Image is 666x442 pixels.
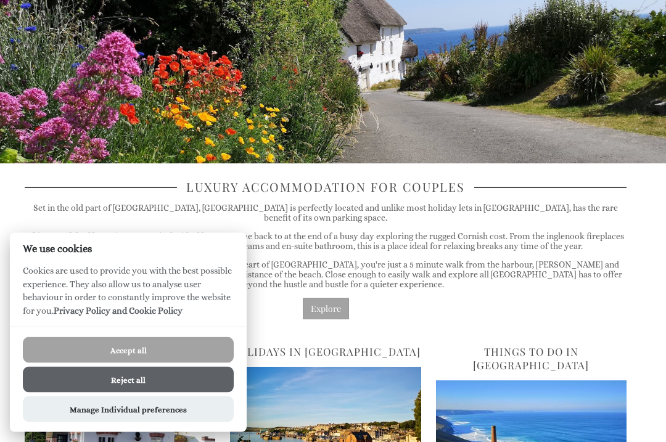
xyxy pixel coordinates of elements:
[25,232,627,252] p: This peaceful self catering cottage is the ideal base to come back to at the end of a busy day ex...
[10,264,247,327] p: Cookies are used to provide you with the best possible experience. They also allow us to analyse ...
[23,396,234,422] button: Manage Individual preferences
[10,243,247,255] h2: We use cookies
[230,345,421,359] h2: Holidays in [GEOGRAPHIC_DATA]
[436,345,627,372] h2: Things To Do in [GEOGRAPHIC_DATA]
[23,337,234,363] button: Accept all
[25,203,627,223] p: Set in the old part of [GEOGRAPHIC_DATA], [GEOGRAPHIC_DATA] is perfectly located and unlike most ...
[25,260,627,290] p: You couldn't ask for a better setting, located in the old heart of [GEOGRAPHIC_DATA], you're just...
[303,298,349,320] a: Explore
[23,367,234,393] button: Reject all
[177,179,474,195] span: Luxury accommodation for couples
[54,306,183,316] a: Privacy Policy and Cookie Policy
